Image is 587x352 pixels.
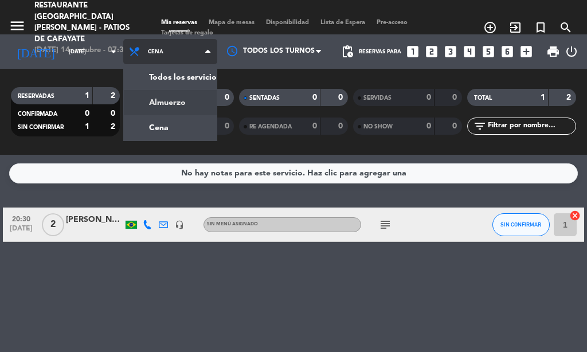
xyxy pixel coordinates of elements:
span: Mis reservas [155,19,203,26]
i: search [559,21,573,34]
i: looks_5 [481,44,496,59]
span: SERVIDAS [363,95,392,101]
strong: 0 [452,93,459,101]
i: add_box [519,44,534,59]
i: menu [9,17,26,34]
span: Cena [148,49,163,55]
i: power_settings_new [565,45,578,58]
strong: 1 [85,92,89,100]
input: Filtrar por nombre... [487,120,576,132]
strong: 0 [312,93,317,101]
strong: 0 [85,109,89,118]
strong: 0 [312,122,317,130]
strong: 0 [426,122,431,130]
strong: 1 [541,93,545,101]
div: No hay notas para este servicio. Haz clic para agregar una [181,167,406,180]
span: Mapa de mesas [203,19,260,26]
strong: 0 [338,93,345,101]
div: [PERSON_NAME] [66,213,123,226]
span: 2 [42,213,64,236]
span: [DATE] [7,225,36,238]
i: arrow_drop_down [107,45,120,58]
span: Reservas para [359,49,401,55]
i: add_circle_outline [483,21,497,34]
div: LOG OUT [565,34,578,69]
span: TOTAL [474,95,492,101]
span: RE AGENDADA [249,124,292,130]
strong: 2 [566,93,573,101]
span: CONFIRMADA [18,111,57,117]
span: Tarjetas de regalo [155,30,219,36]
i: cancel [569,210,581,221]
button: menu [9,17,26,38]
strong: 0 [452,122,459,130]
i: subject [378,218,392,232]
strong: 2 [111,123,118,131]
strong: 0 [426,93,431,101]
i: turned_in_not [534,21,547,34]
i: exit_to_app [508,21,522,34]
span: pending_actions [341,45,354,58]
a: Cena [124,115,217,140]
a: Todos los servicios [124,65,217,90]
i: [DATE] [9,40,63,63]
i: looks_two [424,44,439,59]
span: Sin menú asignado [207,222,258,226]
i: looks_one [405,44,420,59]
span: SENTADAS [249,95,280,101]
strong: 0 [338,122,345,130]
i: filter_list [473,119,487,133]
strong: 0 [111,109,118,118]
span: RESERVADAS [18,93,54,99]
span: Disponibilidad [260,19,315,26]
strong: 1 [85,123,89,131]
span: Pre-acceso [371,19,413,26]
span: SIN CONFIRMAR [18,124,64,130]
strong: 0 [225,93,232,101]
i: looks_4 [462,44,477,59]
span: SIN CONFIRMAR [500,221,541,228]
span: 20:30 [7,212,36,225]
strong: 2 [111,92,118,100]
i: looks_3 [443,44,458,59]
i: headset_mic [175,220,184,229]
span: NO SHOW [363,124,393,130]
a: Almuerzo [124,90,217,115]
i: looks_6 [500,44,515,59]
strong: 0 [225,122,232,130]
span: Lista de Espera [315,19,371,26]
button: SIN CONFIRMAR [492,213,550,236]
span: print [546,45,560,58]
